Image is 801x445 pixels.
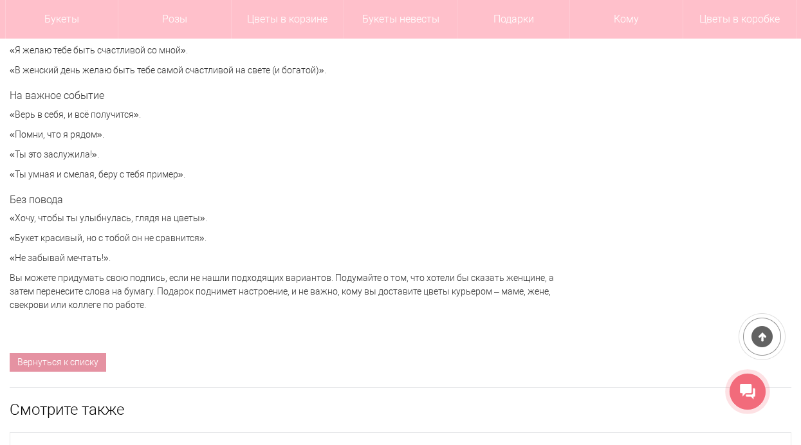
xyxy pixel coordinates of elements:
[10,212,557,225] p: «Хочу, чтобы ты улыбнулась, глядя на цветы».
[10,387,791,417] div: Смотрите также
[10,148,557,161] p: «Ты это заслужила!».
[10,353,106,372] a: Вернуться к списку
[10,90,557,102] h3: На важное событие
[10,232,557,245] p: «Букет красивый, но с тобой он не сравнится».
[10,44,557,57] p: «Я желаю тебе быть счастливой со мной».
[10,168,557,181] p: «Ты умная и смелая, беру с тебя пример».
[10,194,557,206] h3: Без повода
[10,108,557,122] p: «Верь в себя, и всё получится».
[10,64,557,77] p: «В женский день желаю быть тебе самой счастливой на свете (и богатой)».
[10,128,557,141] p: «Помни, что я рядом».
[10,271,557,312] p: Вы можете придумать свою подпись, если не нашли подходящих вариантов. Подумайте о том, что хотели...
[10,251,557,265] p: «Не забывай мечтать!».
